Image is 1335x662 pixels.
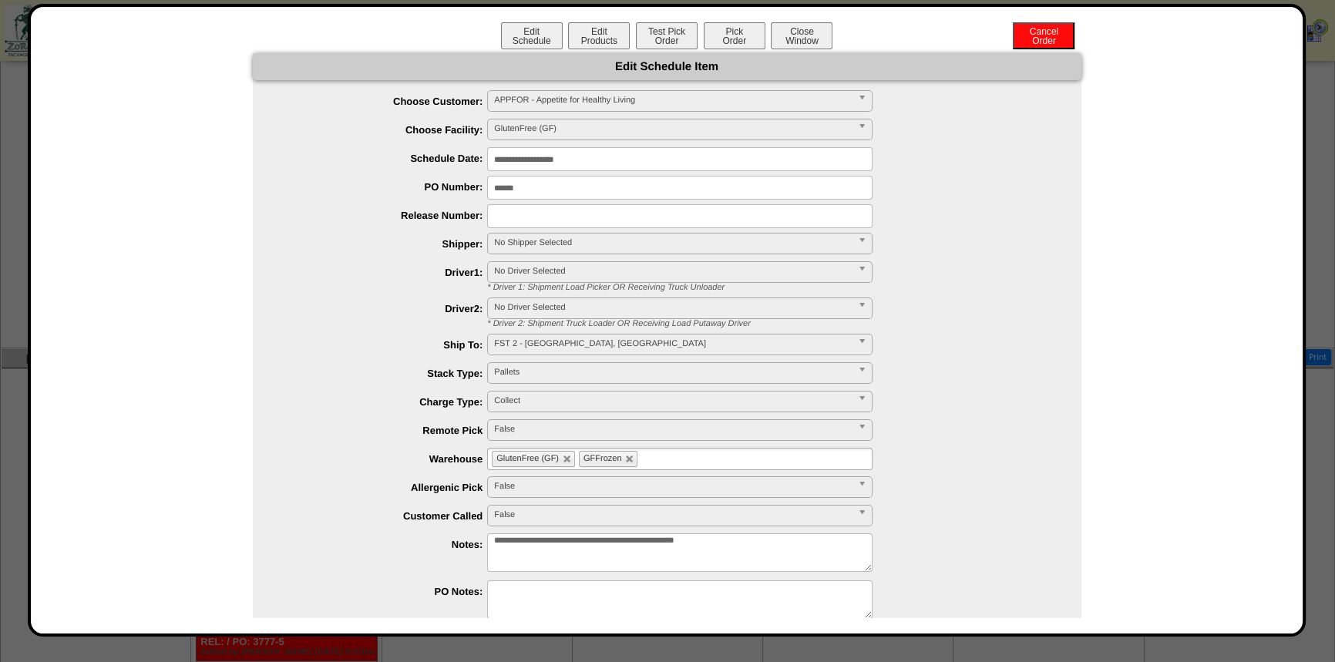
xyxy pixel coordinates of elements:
[284,96,488,107] label: Choose Customer:
[583,454,622,463] span: GFFrozen
[494,506,852,524] span: False
[284,238,488,250] label: Shipper:
[284,303,488,314] label: Driver2:
[704,22,765,49] button: PickOrder
[253,53,1081,80] div: Edit Schedule Item
[769,35,834,46] a: CloseWindow
[496,454,559,463] span: GlutenFree (GF)
[284,339,488,351] label: Ship To:
[284,153,488,164] label: Schedule Date:
[476,319,1081,328] div: * Driver 2: Shipment Truck Loader OR Receiving Load Putaway Driver
[494,391,852,410] span: Collect
[494,119,852,138] span: GlutenFree (GF)
[284,510,488,522] label: Customer Called
[494,477,852,496] span: False
[284,267,488,278] label: Driver1:
[284,539,488,550] label: Notes:
[284,396,488,408] label: Charge Type:
[284,210,488,221] label: Release Number:
[284,586,488,597] label: PO Notes:
[636,22,698,49] button: Test PickOrder
[1013,22,1074,49] button: CancelOrder
[494,91,852,109] span: APPFOR - Appetite for Healthy Living
[568,22,630,49] button: EditProducts
[284,368,488,379] label: Stack Type:
[284,453,488,465] label: Warehouse
[494,234,852,252] span: No Shipper Selected
[494,334,852,353] span: FST 2 - [GEOGRAPHIC_DATA], [GEOGRAPHIC_DATA]
[771,22,832,49] button: CloseWindow
[494,420,852,439] span: False
[501,22,563,49] button: EditSchedule
[476,283,1081,292] div: * Driver 1: Shipment Load Picker OR Receiving Truck Unloader
[494,363,852,381] span: Pallets
[494,298,852,317] span: No Driver Selected
[284,482,488,493] label: Allergenic Pick
[284,181,488,193] label: PO Number:
[284,124,488,136] label: Choose Facility:
[494,262,852,281] span: No Driver Selected
[284,425,488,436] label: Remote Pick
